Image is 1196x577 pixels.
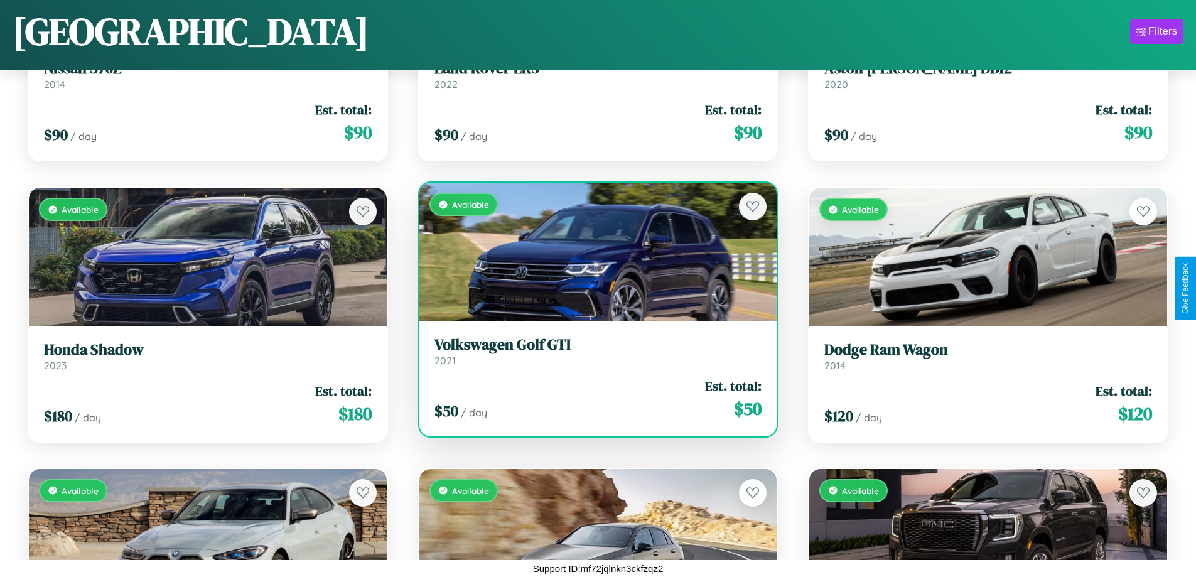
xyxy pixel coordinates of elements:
[434,354,456,367] span: 2021
[824,406,853,426] span: $ 120
[434,336,762,354] h3: Volkswagen Golf GTI
[734,120,762,145] span: $ 90
[44,78,65,90] span: 2014
[1096,382,1152,400] span: Est. total:
[1096,100,1152,119] span: Est. total:
[434,401,458,421] span: $ 50
[338,401,372,426] span: $ 180
[461,130,487,143] span: / day
[842,485,879,496] span: Available
[1118,401,1152,426] span: $ 120
[44,60,372,90] a: Nissan 370Z2014
[824,60,1152,78] h3: Aston [PERSON_NAME] DB12
[434,336,762,367] a: Volkswagen Golf GTI2021
[44,124,68,145] span: $ 90
[705,377,762,395] span: Est. total:
[44,341,372,372] a: Honda Shadow2023
[1130,19,1183,44] button: Filters
[856,411,882,424] span: / day
[315,382,372,400] span: Est. total:
[70,130,97,143] span: / day
[461,406,487,419] span: / day
[62,204,99,215] span: Available
[62,485,99,496] span: Available
[44,341,372,359] h3: Honda Shadow
[1181,263,1190,314] div: Give Feedback
[824,124,848,145] span: $ 90
[434,78,458,90] span: 2022
[75,411,101,424] span: / day
[824,78,848,90] span: 2020
[842,204,879,215] span: Available
[44,406,72,426] span: $ 180
[1124,120,1152,145] span: $ 90
[533,560,664,577] p: Support ID: mf72jqlnkn3ckfzqz2
[452,485,489,496] span: Available
[13,6,369,57] h1: [GEOGRAPHIC_DATA]
[452,199,489,210] span: Available
[1148,25,1177,38] div: Filters
[434,60,762,90] a: Land Rover LR32022
[824,359,846,372] span: 2014
[434,124,458,145] span: $ 90
[705,100,762,119] span: Est. total:
[824,341,1152,359] h3: Dodge Ram Wagon
[44,359,67,372] span: 2023
[824,341,1152,372] a: Dodge Ram Wagon2014
[315,100,372,119] span: Est. total:
[344,120,372,145] span: $ 90
[851,130,877,143] span: / day
[824,60,1152,90] a: Aston [PERSON_NAME] DB122020
[734,396,762,421] span: $ 50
